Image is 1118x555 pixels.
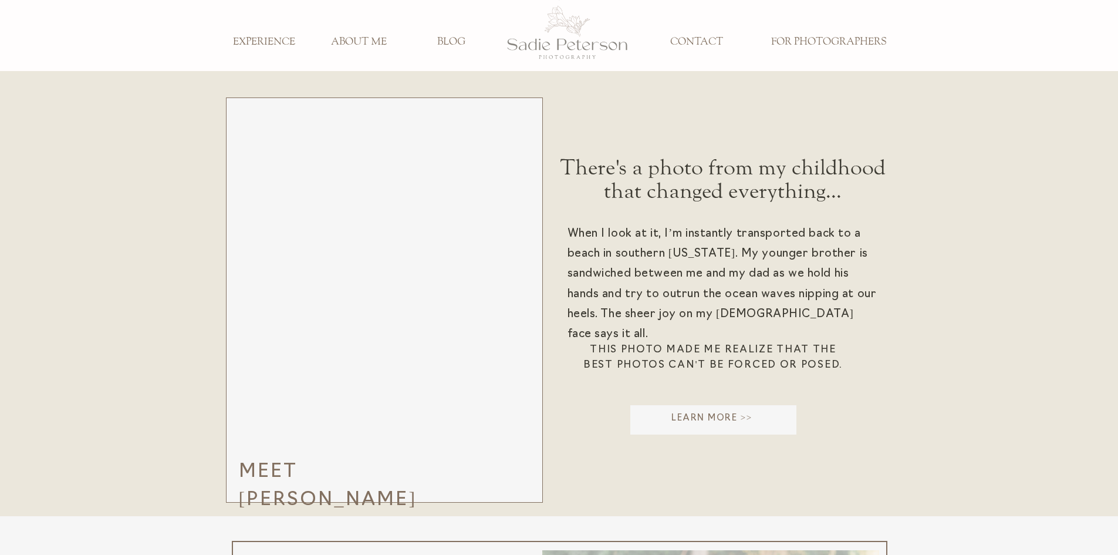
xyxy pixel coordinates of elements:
h3: This photo made me realize that the best photos can't be forced or posed. [577,342,850,378]
h2: There's a photo from my childhood that changed everything... [548,156,898,210]
a: Learn More >> [628,412,796,430]
div: When I look at it, I’m instantly transported back to a beach in southern [US_STATE]. My younger b... [568,224,880,372]
a: FOR PHOTOGRAPHERS [763,36,895,49]
a: CONTACT [658,36,735,49]
a: BLOG [413,36,490,49]
h3: Meet [PERSON_NAME] [239,458,425,499]
a: EXPERIENCE [225,36,303,49]
a: ABOUT ME [320,36,398,49]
